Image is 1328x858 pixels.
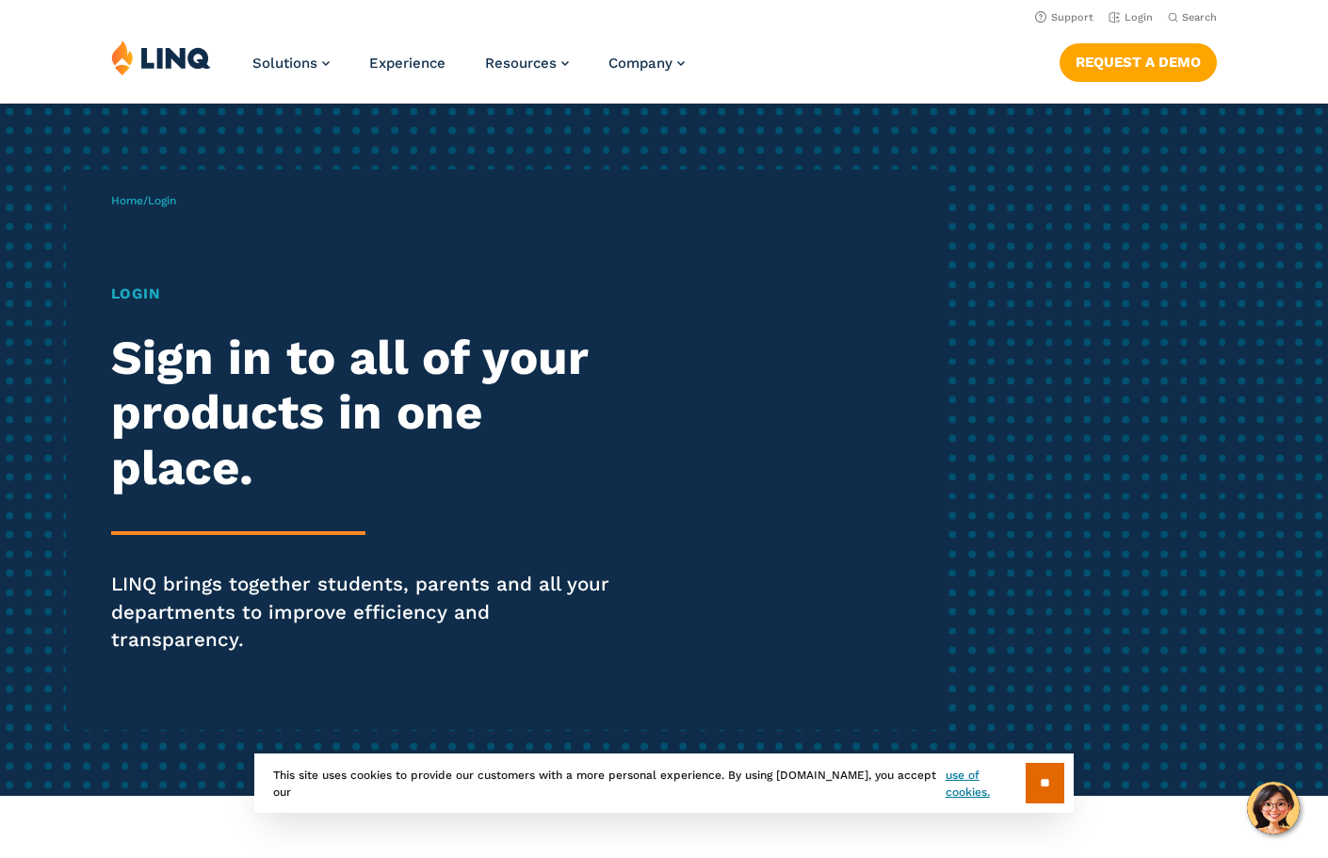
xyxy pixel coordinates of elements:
[1060,43,1217,81] a: Request a Demo
[111,194,143,207] a: Home
[485,55,569,72] a: Resources
[111,40,211,75] img: LINQ | K‑12 Software
[1035,11,1093,24] a: Support
[1182,11,1217,24] span: Search
[252,40,685,102] nav: Primary Navigation
[946,767,1026,801] a: use of cookies.
[252,55,317,72] span: Solutions
[608,55,672,72] span: Company
[254,753,1074,813] div: This site uses cookies to provide our customers with a more personal experience. By using [DOMAIN...
[1109,11,1153,24] a: Login
[369,55,445,72] a: Experience
[111,283,623,304] h1: Login
[111,194,176,207] span: /
[148,194,176,207] span: Login
[111,331,623,496] h2: Sign in to all of your products in one place.
[1060,40,1217,81] nav: Button Navigation
[252,55,330,72] a: Solutions
[608,55,685,72] a: Company
[485,55,557,72] span: Resources
[1247,782,1300,834] button: Hello, have a question? Let’s chat.
[111,571,623,654] p: LINQ brings together students, parents and all your departments to improve efficiency and transpa...
[1168,10,1217,24] button: Open Search Bar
